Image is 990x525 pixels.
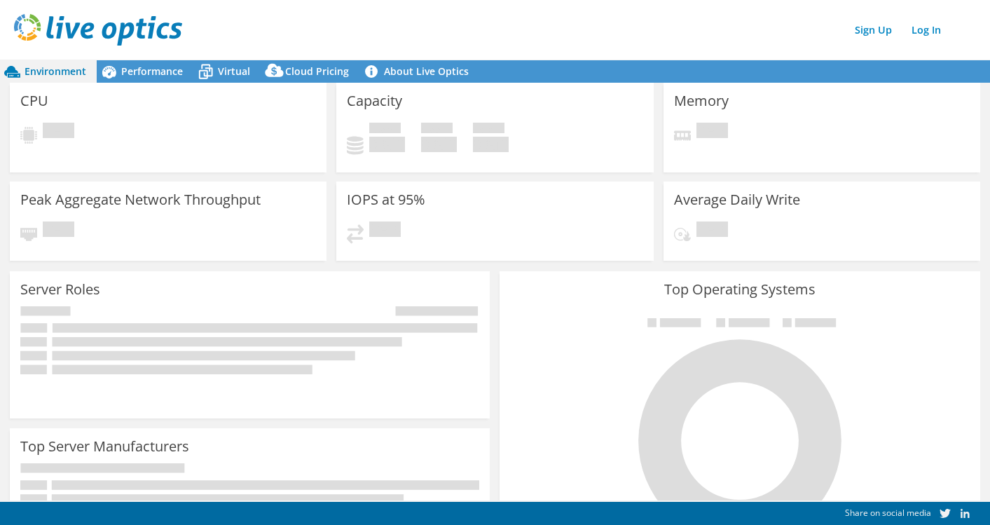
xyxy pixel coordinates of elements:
h4: 0 GiB [369,137,405,152]
span: Pending [696,221,728,240]
span: Virtual [218,64,250,78]
h3: Top Operating Systems [510,282,969,297]
a: Log In [905,20,948,40]
h3: Peak Aggregate Network Throughput [20,192,261,207]
h4: 0 GiB [473,137,509,152]
h3: Memory [674,93,729,109]
a: About Live Optics [359,60,479,83]
span: Pending [43,221,74,240]
span: Pending [696,123,728,142]
span: Cloud Pricing [285,64,349,78]
span: Share on social media [845,507,931,519]
span: Free [421,123,453,137]
h3: CPU [20,93,48,109]
h3: Capacity [347,93,402,109]
span: Environment [25,64,86,78]
h3: Top Server Manufacturers [20,439,189,454]
span: Total [473,123,504,137]
span: Pending [369,221,401,240]
h3: Server Roles [20,282,100,297]
span: Pending [43,123,74,142]
h4: 0 GiB [421,137,457,152]
h3: Average Daily Write [674,192,800,207]
img: live_optics_svg.svg [14,14,182,46]
span: Used [369,123,401,137]
span: Performance [121,64,183,78]
a: Sign Up [848,20,899,40]
h3: IOPS at 95% [347,192,425,207]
